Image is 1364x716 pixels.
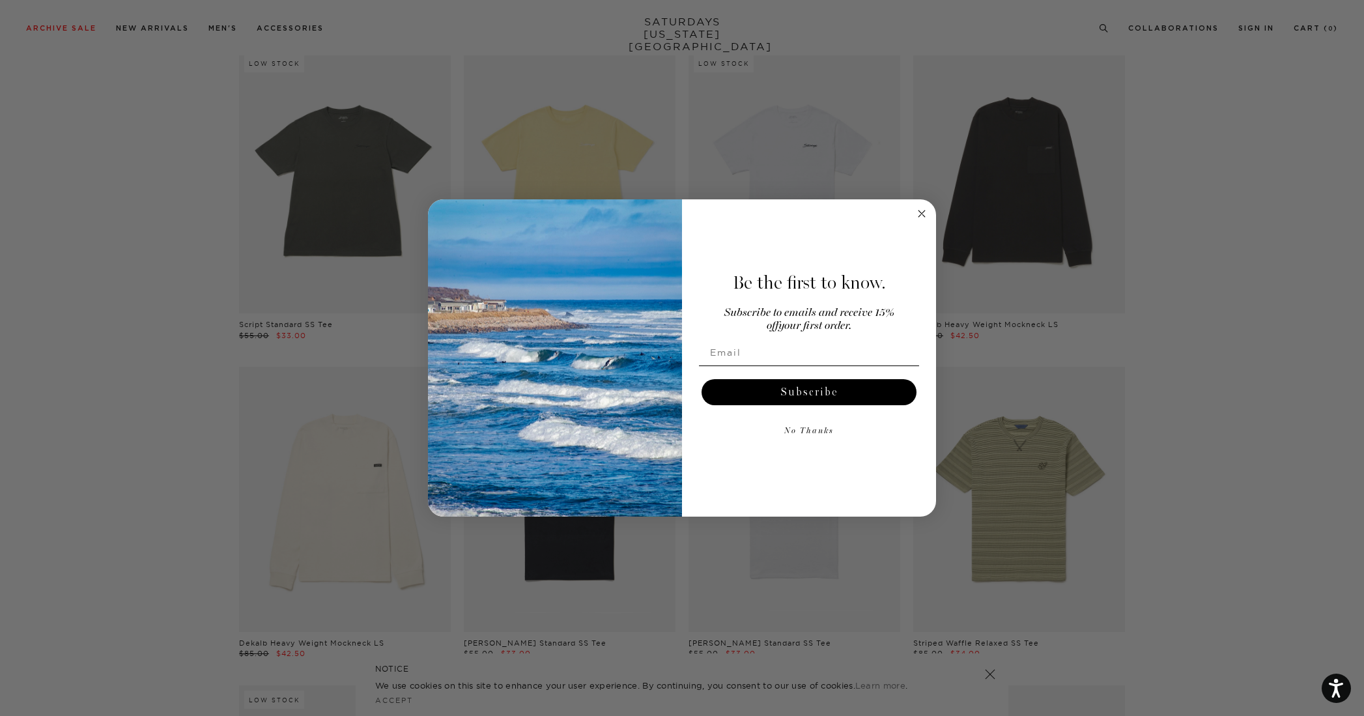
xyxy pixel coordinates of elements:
img: 125c788d-000d-4f3e-b05a-1b92b2a23ec9.jpeg [428,199,682,517]
span: your first order. [778,321,851,332]
span: off [767,321,778,332]
button: No Thanks [699,418,919,444]
input: Email [699,339,919,365]
button: Close dialog [914,206,930,222]
span: Be the first to know. [733,272,886,294]
button: Subscribe [702,379,916,405]
span: Subscribe to emails and receive 15% [724,308,894,319]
